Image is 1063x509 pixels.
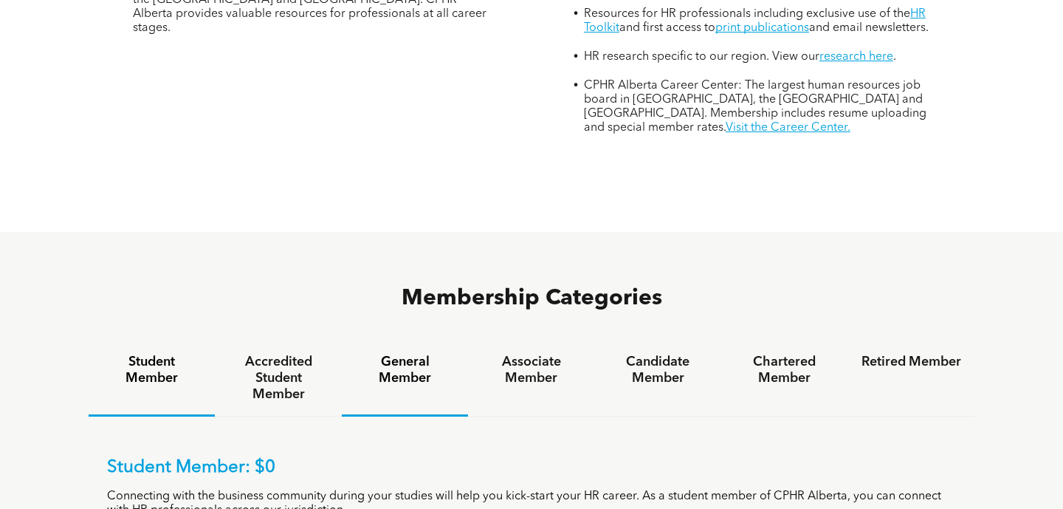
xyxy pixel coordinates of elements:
[355,354,455,386] h4: General Member
[619,22,715,34] span: and first access to
[584,51,819,63] span: HR research specific to our region. View our
[402,287,662,310] span: Membership Categories
[102,354,202,386] h4: Student Member
[893,51,896,63] span: .
[584,8,910,20] span: Resources for HR professionals including exclusive use of the
[584,8,926,34] a: HR Toolkit
[809,22,929,34] span: and email newsletters.
[228,354,328,403] h4: Accredited Student Member
[584,80,926,134] span: CPHR Alberta Career Center: The largest human resources job board in [GEOGRAPHIC_DATA], the [GEOG...
[735,354,834,386] h4: Chartered Member
[715,22,809,34] a: print publications
[608,354,708,386] h4: Candidate Member
[819,51,893,63] a: research here
[861,354,961,370] h4: Retired Member
[107,457,956,479] p: Student Member: $0
[481,354,581,386] h4: Associate Member
[726,122,850,134] a: Visit the Career Center.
